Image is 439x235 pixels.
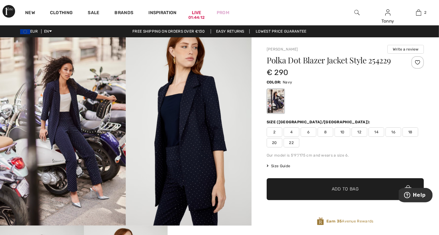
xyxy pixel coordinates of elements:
[211,29,250,34] a: Easy Returns
[50,10,73,17] a: Clothing
[115,10,134,17] a: Brands
[192,9,202,16] a: Live01:44:12
[126,37,252,226] img: Polka Dot Blazer Jacket Style 254229. 2
[335,127,350,137] span: 10
[267,56,398,64] h1: Polka Dot Blazer Jacket Style 254229
[385,9,391,15] a: Sign In
[267,80,281,84] span: Color:
[188,15,205,21] div: 01:44:12
[318,127,333,137] span: 8
[148,10,176,17] span: Inspiration
[301,127,316,137] span: 6
[283,80,292,84] span: Navy
[369,127,384,137] span: 14
[326,218,373,224] span: Avenue Rewards
[20,29,30,34] img: Euro
[88,10,99,17] a: Sale
[267,163,290,169] span: Size Guide
[267,138,282,147] span: 20
[267,47,298,51] a: [PERSON_NAME]
[267,178,424,200] button: Add to Bag
[284,127,299,137] span: 4
[284,138,299,147] span: 22
[25,10,35,17] a: New
[267,68,288,77] span: € 290
[332,186,359,193] span: Add to Bag
[3,5,15,18] img: 1ère Avenue
[44,29,52,34] span: EN
[416,9,421,16] img: My Bag
[127,29,210,34] a: Free shipping on orders over €130
[251,29,312,34] a: Lowest Price Guarantee
[267,127,282,137] span: 2
[403,127,418,137] span: 18
[268,89,284,113] div: Navy
[399,188,433,204] iframe: Opens a widget where you can find more information
[267,119,372,125] div: Size ([GEOGRAPHIC_DATA]/[GEOGRAPHIC_DATA]):
[354,9,360,16] img: search the website
[373,18,403,24] div: Tonny
[326,219,342,223] strong: Earn 35
[317,217,324,226] img: Avenue Rewards
[20,29,40,34] span: EUR
[385,9,391,16] img: My Info
[217,9,229,16] a: Prom
[387,45,424,54] button: Write a review
[267,152,424,158] div: Our model is 5'9"/175 cm and wears a size 6.
[403,9,434,16] a: 2
[386,127,401,137] span: 16
[405,185,412,193] img: Bag.svg
[425,10,427,15] span: 2
[352,127,367,137] span: 12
